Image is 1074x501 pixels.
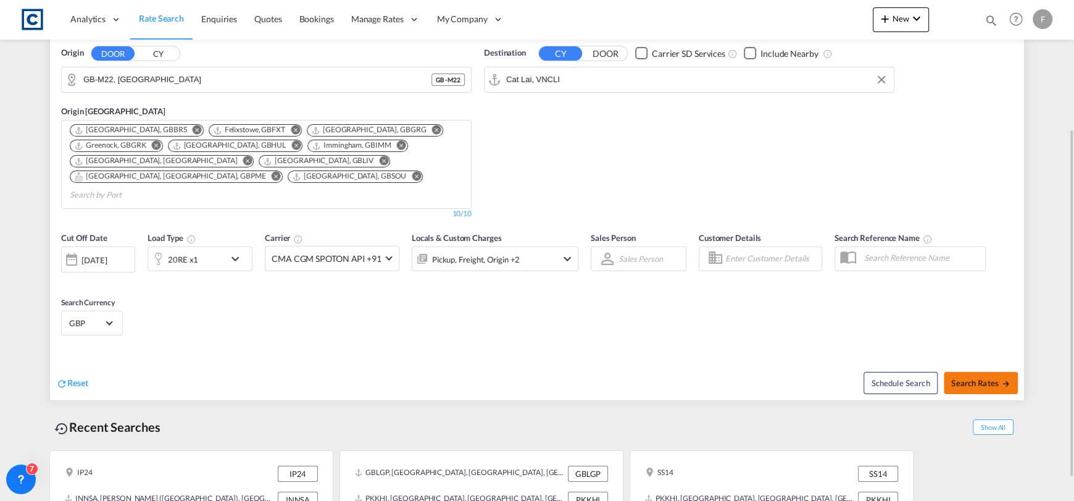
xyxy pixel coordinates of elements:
[265,233,303,243] span: Carrier
[83,70,431,89] input: Search by Door
[1033,9,1052,29] div: F
[283,140,302,153] button: Remove
[635,47,725,60] md-checkbox: Checkbox No Ink
[293,234,303,244] md-icon: The selected Trucker/Carrierwill be displayed in the rate results If the rates are from another f...
[263,156,376,166] div: Press delete to remove this chip.
[652,48,725,60] div: Carrier SD Services
[973,419,1014,435] span: Show All
[50,28,1024,400] div: Origin DOOR CY GB-M22, ManchesterOrigin [GEOGRAPHIC_DATA] Chips container. Use arrow keys to sele...
[168,251,198,268] div: 20RE x1
[292,171,407,182] div: Southampton, GBSOU
[299,14,334,24] span: Bookings
[872,70,891,89] button: Clear Input
[858,248,985,267] input: Search Reference Name
[213,125,288,135] div: Press delete to remove this chip.
[185,125,203,137] button: Remove
[69,318,104,329] span: GBP
[645,466,673,482] div: SS14
[484,47,526,59] span: Destination
[228,251,249,266] md-icon: icon-chevron-down
[568,466,608,482] div: GBLGP
[74,171,268,182] div: Press delete to remove this chip.
[760,48,818,60] div: Include Nearby
[54,421,69,436] md-icon: icon-backup-restore
[74,140,146,151] div: Greenock, GBGRK
[822,49,832,59] md-icon: Unchecked: Ignores neighbouring ports when fetching rates.Checked : Includes neighbouring ports w...
[235,156,253,168] button: Remove
[56,378,67,389] md-icon: icon-refresh
[68,314,116,332] md-select: Select Currency: £ GBPUnited Kingdom Pound
[858,466,898,482] div: SS14
[56,377,88,390] div: icon-refreshReset
[312,140,391,151] div: Immingham, GBIMM
[91,46,135,61] button: DOOR
[412,233,502,243] span: Locals & Custom Charges
[74,171,266,182] div: Portsmouth, HAM, GBPME
[144,140,162,153] button: Remove
[148,246,252,271] div: 20RE x1icon-chevron-down
[699,233,761,243] span: Customer Details
[984,14,998,27] md-icon: icon-magnify
[283,125,301,137] button: Remove
[371,156,389,168] button: Remove
[725,250,818,268] input: Enter Customer Details
[139,13,184,23] span: Rate Search
[61,298,115,307] span: Search Currency
[923,234,933,244] md-icon: Your search will be saved by the below given name
[591,233,636,243] span: Sales Person
[254,14,281,24] span: Quotes
[835,233,933,243] span: Search Reference Name
[873,7,929,32] button: icon-plus 400-fgNewicon-chevron-down
[201,14,237,24] span: Enquiries
[186,234,196,244] md-icon: icon-information-outline
[264,171,282,183] button: Remove
[172,140,286,151] div: Hull, GBHUL
[1005,9,1033,31] div: Help
[728,49,738,59] md-icon: Unchecked: Search for CY (Container Yard) services for all selected carriers.Checked : Search for...
[74,140,149,151] div: Press delete to remove this chip.
[944,372,1018,394] button: Search Ratesicon-arrow-right
[61,233,107,243] span: Cut Off Date
[70,185,187,205] input: Chips input.
[539,46,582,61] button: CY
[909,11,924,26] md-icon: icon-chevron-down
[744,47,818,60] md-checkbox: Checkbox No Ink
[148,233,196,243] span: Load Type
[351,13,404,25] span: Manage Rates
[61,271,70,287] md-datepicker: Select
[74,125,187,135] div: Bristol, GBBRS
[1002,379,1010,388] md-icon: icon-arrow-right
[311,125,429,135] div: Press delete to remove this chip.
[272,253,381,265] span: CMA CGM SPOTON API +91
[311,125,427,135] div: Grangemouth, GBGRG
[389,140,407,153] button: Remove
[437,13,488,25] span: My Company
[506,70,888,89] input: Search by Port
[74,156,237,166] div: London Gateway Port, GBLGP
[878,11,893,26] md-icon: icon-plus 400-fg
[560,251,575,266] md-icon: icon-chevron-down
[136,46,180,61] button: CY
[617,250,664,267] md-select: Sales Person
[1005,9,1026,30] span: Help
[292,171,409,182] div: Press delete to remove this chip.
[74,156,239,166] div: Press delete to remove this chip.
[61,246,135,272] div: [DATE]
[424,125,443,137] button: Remove
[263,156,373,166] div: Liverpool, GBLIV
[452,209,472,219] div: 10/10
[61,106,165,116] span: Origin [GEOGRAPHIC_DATA]
[172,140,289,151] div: Press delete to remove this chip.
[864,372,938,394] button: Note: By default Schedule search will only considerorigin ports, destination ports and cut off da...
[62,67,471,92] md-input-container: GB-M22, Manchester
[19,6,46,33] img: 1fdb9190129311efbfaf67cbb4249bed.jpeg
[81,255,107,266] div: [DATE]
[49,413,165,441] div: Recent Searches
[70,13,106,25] span: Analytics
[951,378,1010,388] span: Search Rates
[984,14,998,32] div: icon-magnify
[485,67,894,92] md-input-container: Cat Lai, VNCLI
[312,140,393,151] div: Press delete to remove this chip.
[878,14,924,23] span: New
